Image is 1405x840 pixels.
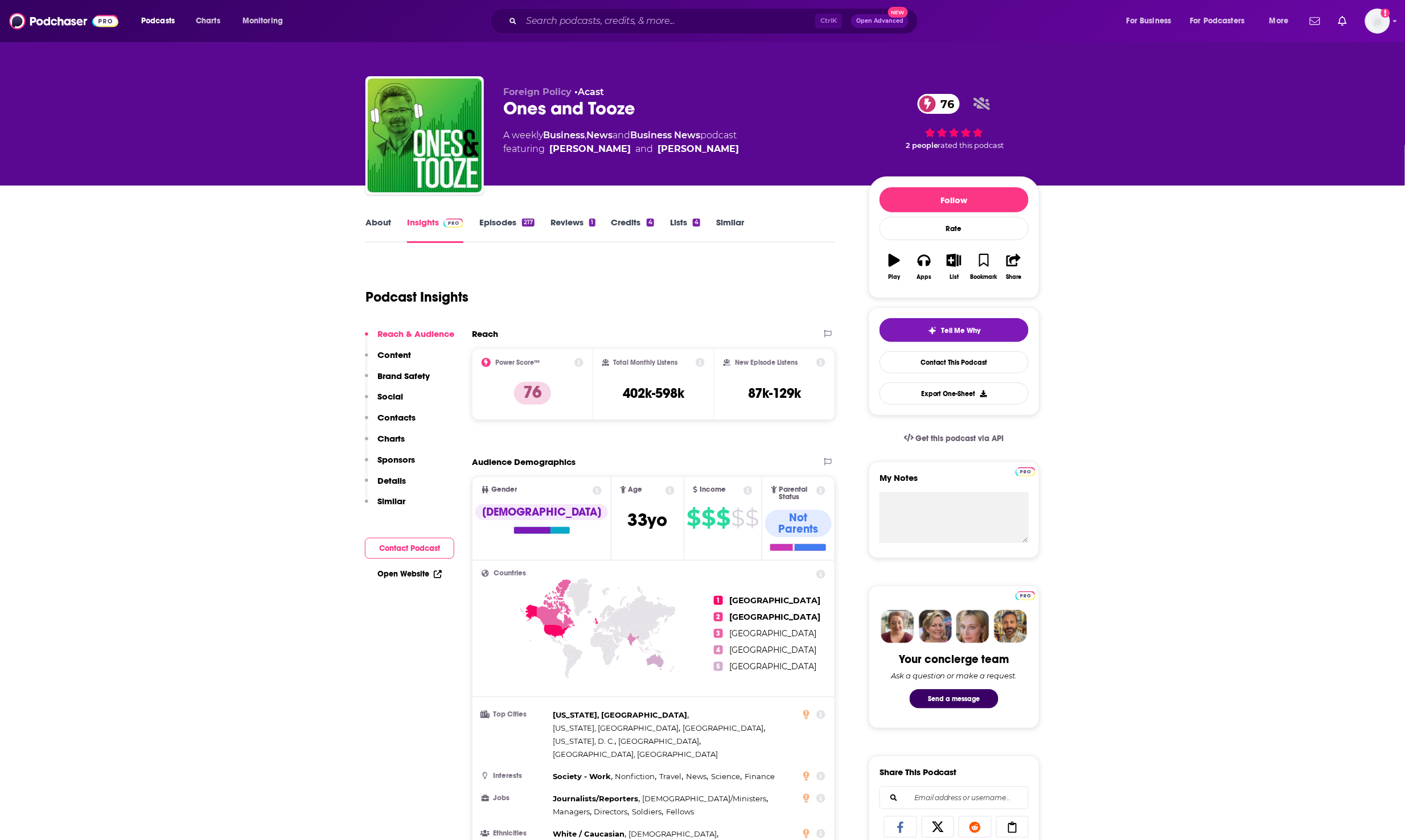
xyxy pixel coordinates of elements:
div: Rate [880,217,1029,240]
button: open menu [133,12,190,30]
span: Finance [745,772,775,781]
input: Search podcasts, credits, & more... [521,12,815,30]
img: User Profile [1365,9,1390,34]
button: Contacts [365,412,416,433]
button: Export One-Sheet [880,382,1029,405]
div: Your concierge team [899,652,1009,666]
span: • [574,87,604,97]
span: [US_STATE], [GEOGRAPHIC_DATA] [553,710,687,719]
span: $ [746,509,759,527]
div: 1 [589,219,595,227]
span: For Podcasters [1190,13,1245,29]
h1: Podcast Insights [365,289,469,306]
a: Share on Reddit [959,816,992,838]
div: Play [889,274,901,281]
span: , [585,130,586,141]
span: Ctrl K [815,14,842,28]
span: Open Advanced [856,18,903,24]
span: Directors [594,807,628,816]
span: [GEOGRAPHIC_DATA] [730,595,821,606]
span: , [686,770,708,783]
span: , [632,805,664,818]
h2: Power Score™ [495,359,540,367]
h3: 87k-129k [748,385,801,402]
div: Not Parents [765,510,832,537]
button: Apps [909,246,939,287]
a: Get this podcast via API [895,425,1013,452]
p: Brand Safety [377,370,430,381]
button: tell me why sparkleTell Me Why [880,318,1029,342]
span: , [553,770,613,783]
span: , [711,770,742,783]
span: Soldiers [632,807,662,816]
a: Ones and Tooze [368,79,482,192]
a: Business [543,130,585,141]
h2: Reach [472,328,498,339]
span: [GEOGRAPHIC_DATA] [730,612,821,622]
span: 5 [714,662,723,671]
span: , [594,805,630,818]
span: , [553,735,616,748]
span: $ [717,509,730,527]
button: Share [999,246,1029,287]
img: Sydney Profile [881,610,914,643]
a: About [365,217,391,243]
span: Monitoring [243,13,283,29]
span: Age [628,486,643,493]
span: More [1270,13,1289,29]
button: Reach & Audience [365,328,454,349]
span: [GEOGRAPHIC_DATA], [GEOGRAPHIC_DATA] [553,750,718,759]
button: Play [880,246,909,287]
a: Open Website [377,569,442,579]
span: , [553,805,591,818]
a: 76 [918,94,960,114]
button: open menu [1119,12,1186,30]
div: Apps [917,274,932,281]
span: [DEMOGRAPHIC_DATA] [629,829,717,838]
button: Open AdvancedNew [851,14,909,28]
img: Jules Profile [956,610,989,643]
span: $ [732,509,745,527]
a: Show notifications dropdown [1334,11,1351,31]
button: Show profile menu [1365,9,1390,34]
span: , [553,722,680,735]
span: and [635,142,653,156]
span: , [615,770,657,783]
span: , [660,770,684,783]
span: 76 [929,94,960,114]
h2: Total Monthly Listens [614,359,678,367]
div: Bookmark [971,274,997,281]
span: 4 [714,645,723,654]
button: open menu [1262,12,1303,30]
span: [GEOGRAPHIC_DATA] [683,723,764,732]
div: 217 [522,219,535,227]
a: Reviews1 [551,217,595,243]
span: , [683,722,766,735]
p: Sponsors [377,454,415,465]
button: Sponsors [365,454,415,475]
span: 3 [714,629,723,638]
h3: Interests [482,772,548,780]
span: [US_STATE], D. C. [553,736,614,746]
button: Details [365,475,406,496]
button: Brand Safety [365,370,430,392]
span: Fellows [666,807,694,816]
p: Contacts [377,412,416,423]
img: Barbara Profile [919,610,952,643]
span: 1 [714,596,723,605]
span: Parental Status [779,486,815,501]
span: Nonfiction [615,772,655,781]
img: Podchaser Pro [443,219,463,228]
button: List [939,246,969,287]
img: Jon Profile [994,610,1027,643]
button: Content [365,349,411,370]
a: Acast [578,87,604,97]
span: Logged in as angelahattar [1365,9,1390,34]
div: 4 [647,219,654,227]
p: Similar [377,496,405,507]
span: White / Caucasian [553,829,625,838]
span: , [553,792,640,805]
div: A weekly podcast [503,129,739,156]
button: Follow [880,187,1029,212]
a: InsightsPodchaser Pro [407,217,463,243]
